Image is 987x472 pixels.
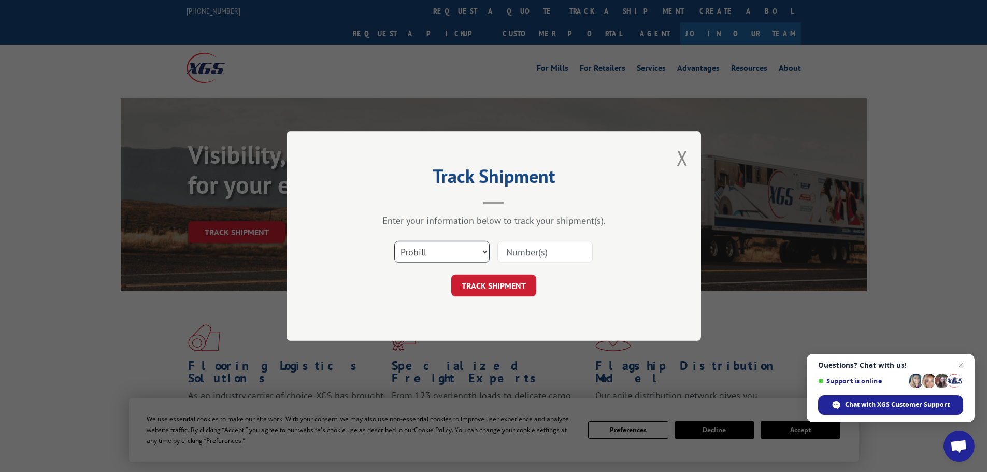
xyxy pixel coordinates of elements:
[338,214,649,226] div: Enter your information below to track your shipment(s).
[943,431,975,462] div: Open chat
[497,241,593,263] input: Number(s)
[818,361,963,369] span: Questions? Chat with us!
[818,395,963,415] div: Chat with XGS Customer Support
[818,377,905,385] span: Support is online
[338,169,649,189] h2: Track Shipment
[451,275,536,296] button: TRACK SHIPMENT
[677,144,688,171] button: Close modal
[954,359,967,371] span: Close chat
[845,400,950,409] span: Chat with XGS Customer Support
